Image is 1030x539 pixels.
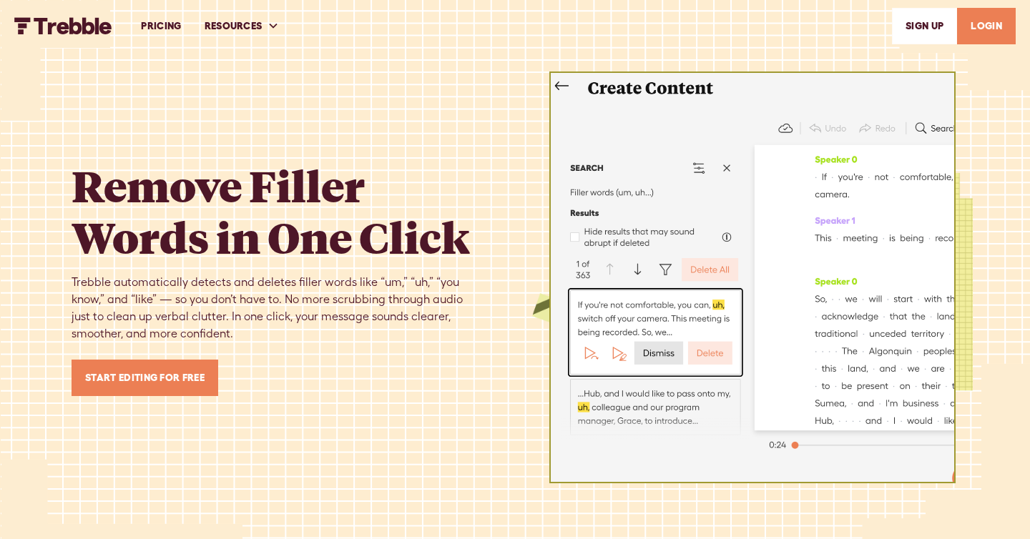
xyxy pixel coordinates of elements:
div: RESOURCES [205,19,263,34]
h1: Remove Filler Words in One Click [72,159,484,262]
img: Trebble FM Logo [14,17,112,34]
a: Start Editing for Free [72,360,218,396]
a: PRICING [129,1,192,51]
div: RESOURCES [193,1,291,51]
a: home [14,17,112,34]
div: Trebble automatically detects and deletes filler words like “um,” “uh,” “you know,” and “like” — ... [72,274,484,342]
a: SIGn UP [892,8,957,44]
a: LOGIN [957,8,1016,44]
